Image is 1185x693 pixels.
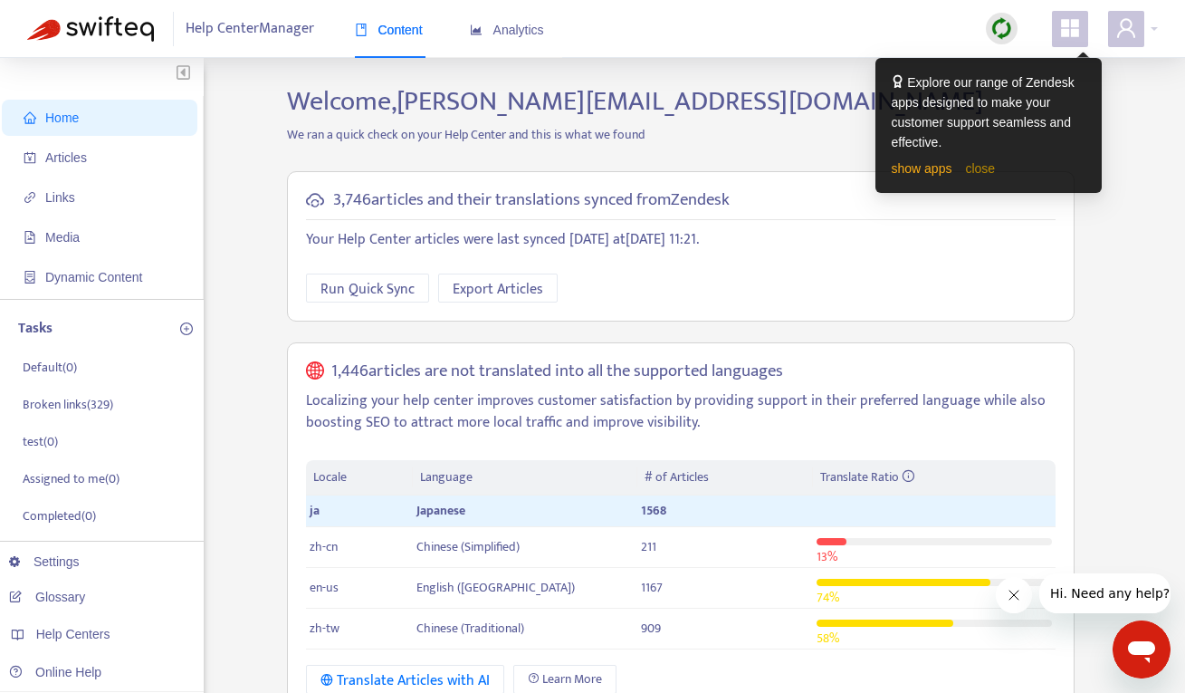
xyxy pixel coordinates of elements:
[18,318,53,340] p: Tasks
[310,577,339,598] span: en-us
[306,361,324,382] span: global
[416,618,524,639] span: Chinese (Traditional)
[320,278,415,301] span: Run Quick Sync
[438,274,558,303] button: Export Articles
[310,536,338,557] span: zh-cn
[23,432,58,451] p: test ( 0 )
[892,72,1085,152] div: Explore our range of Zendesk apps designed to make your customer support seamless and effective.
[355,24,368,36] span: book
[996,577,1032,613] iframe: メッセージを閉じる
[817,587,839,608] span: 74 %
[23,506,96,525] p: Completed ( 0 )
[23,469,119,488] p: Assigned to me ( 0 )
[45,111,79,125] span: Home
[306,274,429,303] button: Run Quick Sync
[413,460,637,496] th: Language
[180,322,193,335] span: plus-circle
[1113,621,1171,679] iframe: メッセージングウィンドウを開くボタン
[186,12,314,46] span: Help Center Manager
[287,79,983,124] span: Welcome, [PERSON_NAME][EMAIL_ADDRESS][DOMAIN_NAME]
[27,16,154,42] img: Swifteq
[24,231,36,244] span: file-image
[641,500,666,521] span: 1568
[331,361,783,382] h5: 1,446 articles are not translated into all the supported languages
[273,125,1088,144] p: We ran a quick check on your Help Center and this is what we found
[24,111,36,124] span: home
[820,467,1048,487] div: Translate Ratio
[470,24,483,36] span: area-chart
[310,618,339,639] span: zh-tw
[817,546,837,567] span: 13 %
[965,161,995,176] a: close
[24,271,36,284] span: container
[1059,17,1081,39] span: appstore
[892,161,952,176] a: show apps
[310,500,320,521] span: ja
[45,190,75,205] span: Links
[453,278,543,301] span: Export Articles
[817,628,839,649] span: 58 %
[36,627,110,641] span: Help Centers
[45,230,80,245] span: Media
[470,23,544,37] span: Analytics
[306,390,1056,434] p: Localizing your help center improves customer satisfaction by providing support in their preferre...
[9,554,80,569] a: Settings
[23,395,113,414] p: Broken links ( 329 )
[9,590,85,604] a: Glossary
[306,191,324,209] span: cloud-sync
[1039,573,1171,613] iframe: 会社からのメッセージ
[990,17,1013,40] img: sync.dc5367851b00ba804db3.png
[416,577,575,598] span: English ([GEOGRAPHIC_DATA])
[320,669,490,692] div: Translate Articles with AI
[355,23,423,37] span: Content
[416,536,520,557] span: Chinese (Simplified)
[641,536,656,557] span: 211
[24,151,36,164] span: account-book
[9,665,101,679] a: Online Help
[24,191,36,204] span: link
[1115,17,1137,39] span: user
[23,358,77,377] p: Default ( 0 )
[45,270,142,284] span: Dynamic Content
[416,500,465,521] span: Japanese
[637,460,812,496] th: # of Articles
[333,190,730,211] h5: 3,746 articles and their translations synced from Zendesk
[641,618,661,639] span: 909
[45,150,87,165] span: Articles
[542,669,602,689] span: Learn More
[306,229,1056,251] p: Your Help Center articles were last synced [DATE] at [DATE] 11:21 .
[641,577,663,598] span: 1167
[306,460,413,496] th: Locale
